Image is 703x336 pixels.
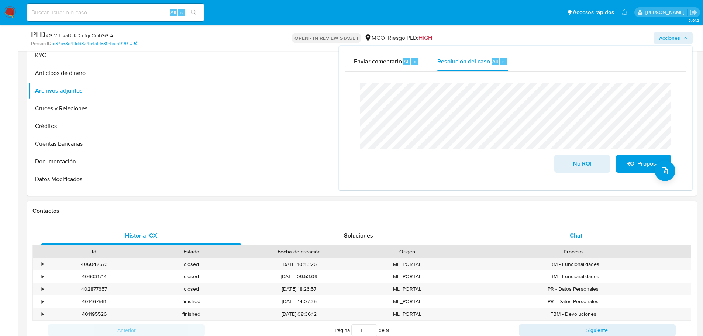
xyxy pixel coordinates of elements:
[502,58,504,65] span: r
[240,283,359,295] div: [DATE] 18:23:57
[456,283,691,295] div: PR - Datos Personales
[143,308,240,320] div: finished
[51,248,138,255] div: Id
[143,295,240,308] div: finished
[344,231,373,240] span: Soluciones
[456,258,691,270] div: FBM - Funcionalidades
[28,188,121,206] button: Devices Geolocation
[492,58,498,65] span: Alt
[655,160,675,181] button: upload-file
[245,248,354,255] div: Fecha de creación
[31,28,46,40] b: PLD
[28,117,121,135] button: Créditos
[46,32,114,39] span: # GiMJJkaBvKDrcfqcCmLGGrAj
[28,64,121,82] button: Anticipos de dinero
[240,270,359,283] div: [DATE] 09:53:09
[404,58,410,65] span: Alt
[359,270,456,283] div: ML_PORTAL
[46,258,143,270] div: 406042573
[48,324,205,336] button: Anterior
[27,8,204,17] input: Buscar usuario o caso...
[570,231,582,240] span: Chat
[418,34,432,42] span: HIGH
[335,324,389,336] span: Página de
[689,17,699,23] span: 3.161.2
[573,8,614,16] span: Accesos rápidos
[32,207,691,215] h1: Contactos
[28,153,121,170] button: Documentación
[46,308,143,320] div: 401195526
[240,295,359,308] div: [DATE] 14:07:35
[240,308,359,320] div: [DATE] 08:36:12
[42,285,44,292] div: •
[28,46,121,64] button: KYC
[621,9,628,15] a: Notificaciones
[292,33,361,43] p: OPEN - IN REVIEW STAGE I
[359,258,456,270] div: ML_PORTAL
[364,248,451,255] div: Origen
[170,9,176,16] span: Alt
[240,258,359,270] div: [DATE] 10:43:26
[359,295,456,308] div: ML_PORTAL
[456,295,691,308] div: PR - Datos Personales
[690,8,697,16] a: Salir
[143,270,240,283] div: closed
[125,231,157,240] span: Historial CX
[364,34,385,42] div: MCO
[28,82,121,100] button: Archivos adjuntos
[359,308,456,320] div: ML_PORTAL
[42,298,44,305] div: •
[53,40,137,47] a: d87c33e411dd824b4afd8304eaa99910
[148,248,235,255] div: Estado
[31,40,51,47] b: Person ID
[414,58,416,65] span: c
[461,248,686,255] div: Proceso
[28,100,121,117] button: Cruces y Relaciones
[143,258,240,270] div: closed
[143,283,240,295] div: closed
[437,57,490,65] span: Resolución del caso
[186,7,201,18] button: search-icon
[554,155,610,173] button: No ROI
[180,9,183,16] span: s
[616,155,671,173] button: ROI Proposal
[386,326,389,334] span: 9
[456,308,691,320] div: FBM - Devoluciones
[42,311,44,318] div: •
[46,295,143,308] div: 401467561
[654,32,693,44] button: Acciones
[645,9,687,16] p: felipe.cayon@mercadolibre.com
[42,273,44,280] div: •
[46,283,143,295] div: 402877357
[359,283,456,295] div: ML_PORTAL
[46,270,143,283] div: 406031714
[28,170,121,188] button: Datos Modificados
[456,270,691,283] div: FBM - Funcionalidades
[626,156,662,172] span: ROI Proposal
[354,57,402,65] span: Enviar comentario
[564,156,600,172] span: No ROI
[28,135,121,153] button: Cuentas Bancarias
[42,261,44,268] div: •
[659,32,680,44] span: Acciones
[519,324,676,336] button: Siguiente
[388,34,432,42] span: Riesgo PLD:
